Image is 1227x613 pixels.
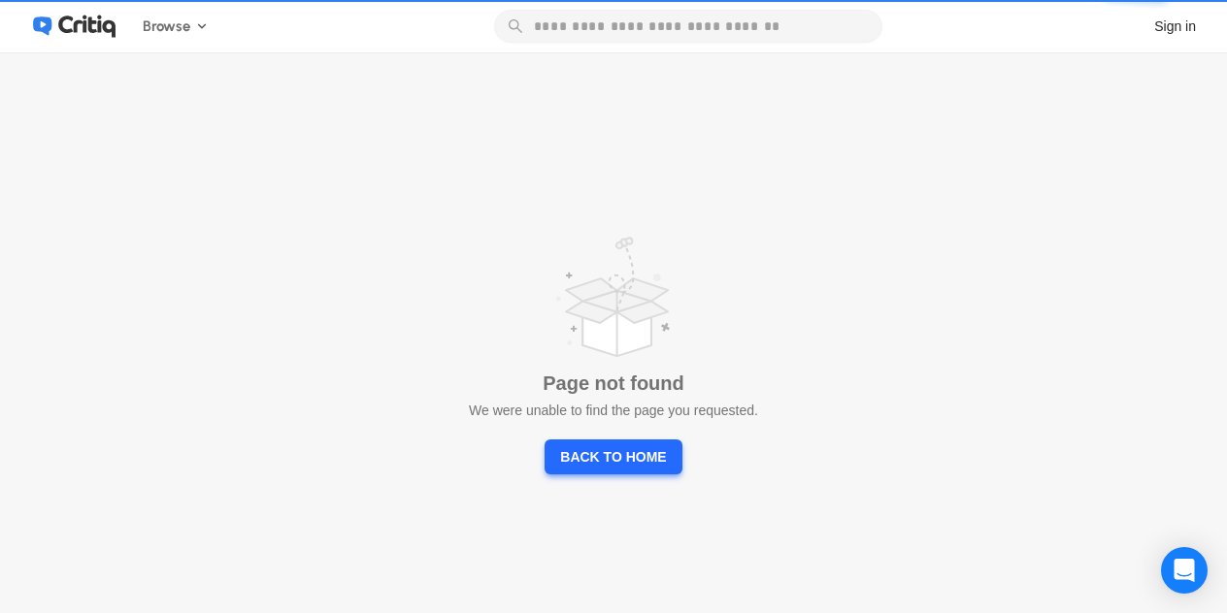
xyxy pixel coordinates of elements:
span: We were unable to find the page you requested. [469,401,758,436]
span: back to home [560,449,666,465]
a: back to home [545,439,681,474]
div: Sign in [1154,16,1196,37]
span: Page not found [543,370,684,397]
div: Open Intercom Messenger [1161,547,1208,594]
span: Browse [143,16,190,38]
